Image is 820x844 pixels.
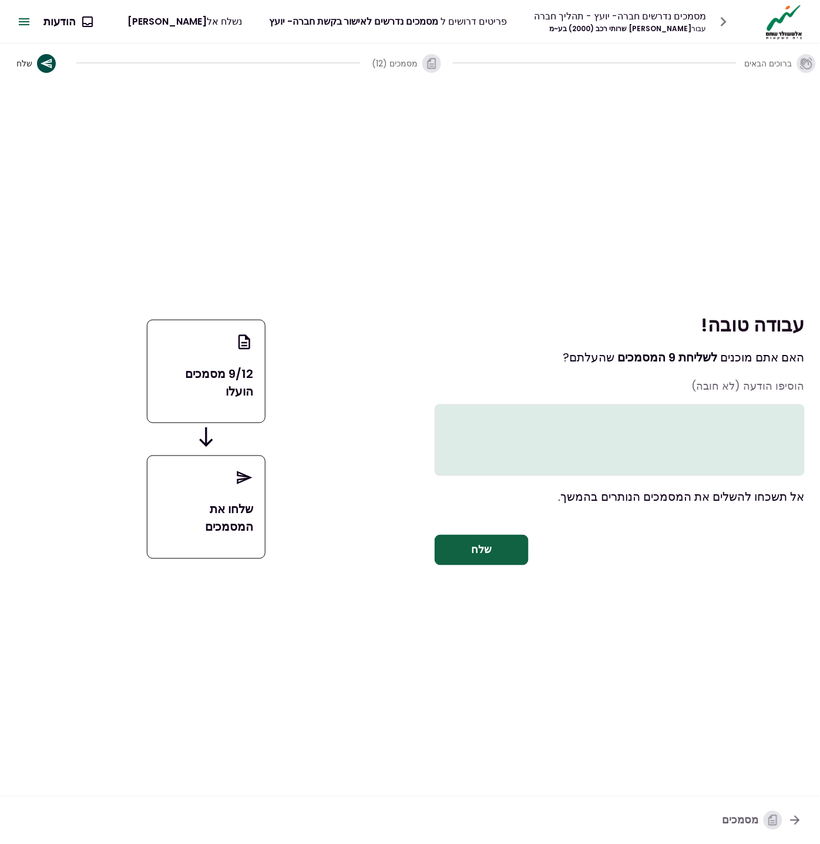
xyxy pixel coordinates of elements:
[269,14,508,29] div: פריטים דרושים ל
[435,378,805,394] p: הוסיפו הודעה (לא חובה)
[16,58,32,69] span: שלח
[692,24,707,34] span: עבור
[43,12,76,31] font: הודעות
[7,45,65,82] button: שלח
[745,58,792,69] span: ברוכים הבאים
[713,805,812,836] button: מסמכים
[763,4,806,40] img: Logo
[372,58,418,69] span: מסמכים (12)
[159,501,253,536] p: שלחו את המסמכים
[269,15,439,28] span: מסמכים נדרשים לאישור בקשת חברה- יועץ
[435,535,529,565] button: שלח
[435,488,805,505] p: אל תשכחו להשלים את המסמכים הנותרים בהמשך.
[159,365,253,400] p: 9/12 מסמכים הועלו
[127,14,242,29] div: נשלח אל
[435,313,805,337] h1: עבודה טובה!
[618,349,718,366] span: לשליחת 9 המסמכים
[535,24,707,34] div: [PERSON_NAME] שרותי רכב (2000) בע~מ
[435,349,805,366] p: האם אתם מוכנים שהעלתם ?
[371,45,442,82] button: מסמכים (12)
[127,15,207,28] span: [PERSON_NAME]
[722,811,759,830] font: מסמכים
[34,6,102,37] button: הודעות
[748,45,813,82] button: ברוכים הבאים
[535,9,707,24] div: מסמכים נדרשים חברה- יועץ - תהליך חברה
